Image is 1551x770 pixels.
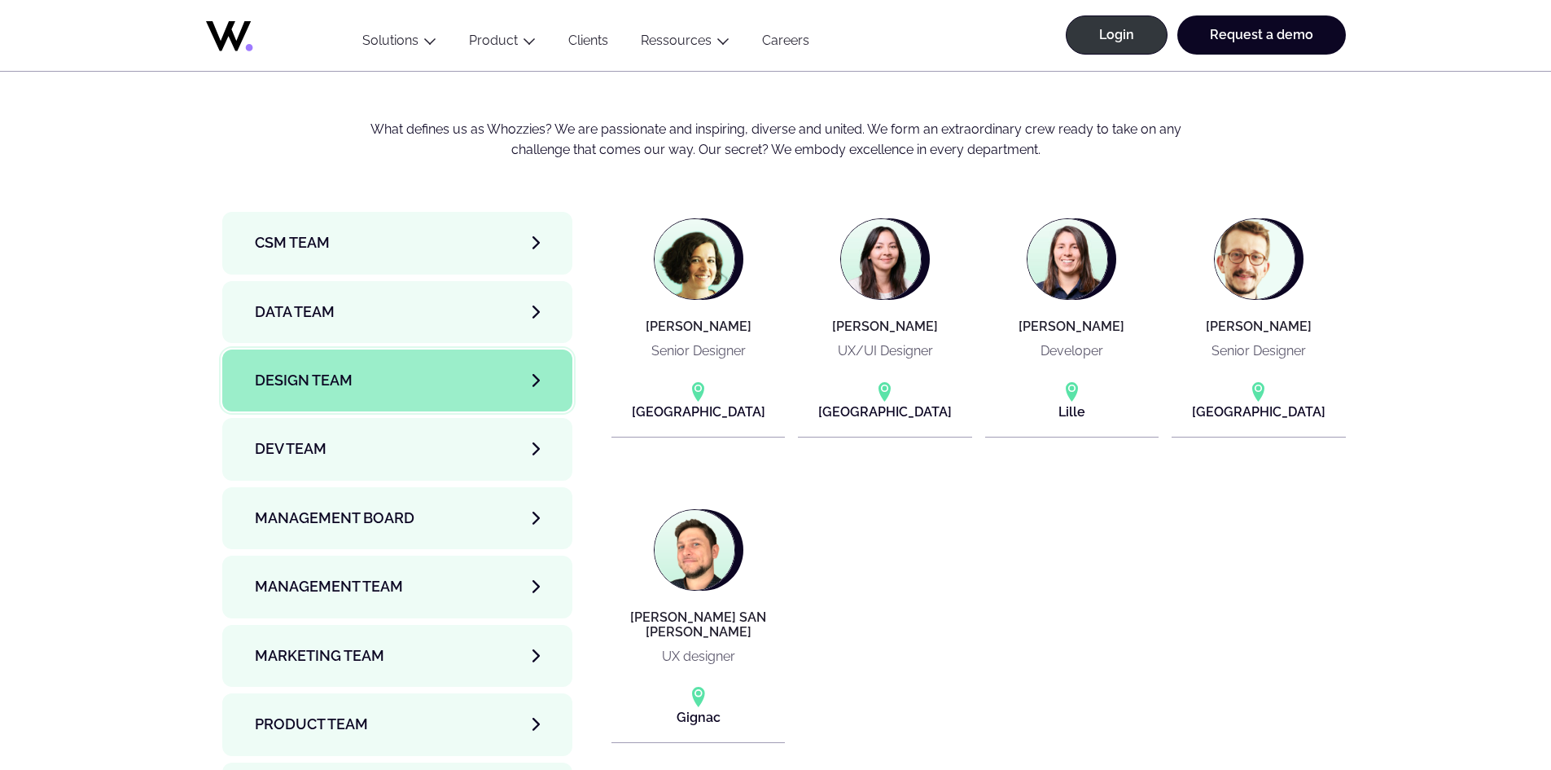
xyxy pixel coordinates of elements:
p: [GEOGRAPHIC_DATA] [632,402,765,422]
a: Careers [746,33,826,55]
p: Senior Designer [651,341,746,361]
h4: [PERSON_NAME] [1206,319,1312,334]
h4: [PERSON_NAME] [646,319,751,334]
span: Design team [255,369,353,392]
p: Gignac [677,707,721,728]
p: [GEOGRAPHIC_DATA] [818,402,952,422]
h4: [PERSON_NAME] [832,319,938,334]
span: Dev team [255,438,326,460]
span: Management Board [255,507,414,530]
h4: [PERSON_NAME] SAN [PERSON_NAME] [618,610,778,639]
p: [GEOGRAPHIC_DATA] [1192,402,1325,422]
a: Product [469,33,518,48]
p: Senior Designer [1211,341,1306,361]
a: Request a demo [1177,15,1346,55]
img: Thomas SAN ANDRES [655,510,734,590]
span: Marketing Team [255,645,384,667]
p: Developer [1041,341,1103,361]
span: Data team [255,301,335,323]
img: Emilie DEWINTRE [1027,219,1107,299]
iframe: Chatbot [1444,662,1528,747]
p: UX/UI Designer [838,341,933,361]
p: UX designer [662,646,735,667]
button: Solutions [346,33,453,55]
button: Product [453,33,552,55]
a: Login [1066,15,1168,55]
h2: The Whoz crew [359,29,1193,78]
a: Ressources [641,33,712,48]
span: CSM team [255,231,330,254]
img: Élénore GENET [841,219,921,299]
button: Ressources [624,33,746,55]
span: Product team [255,713,368,736]
img: Camille ANSCOMBRE [655,219,734,299]
p: Lille [1058,402,1085,422]
a: Clients [552,33,624,55]
h4: [PERSON_NAME] [1019,319,1124,334]
img: Sylvain PLOUÉ [1215,219,1295,299]
span: Management Team [255,575,403,598]
p: What defines us as Whozzies? We are passionate and inspiring, diverse and united. We form an extr... [359,119,1193,161]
